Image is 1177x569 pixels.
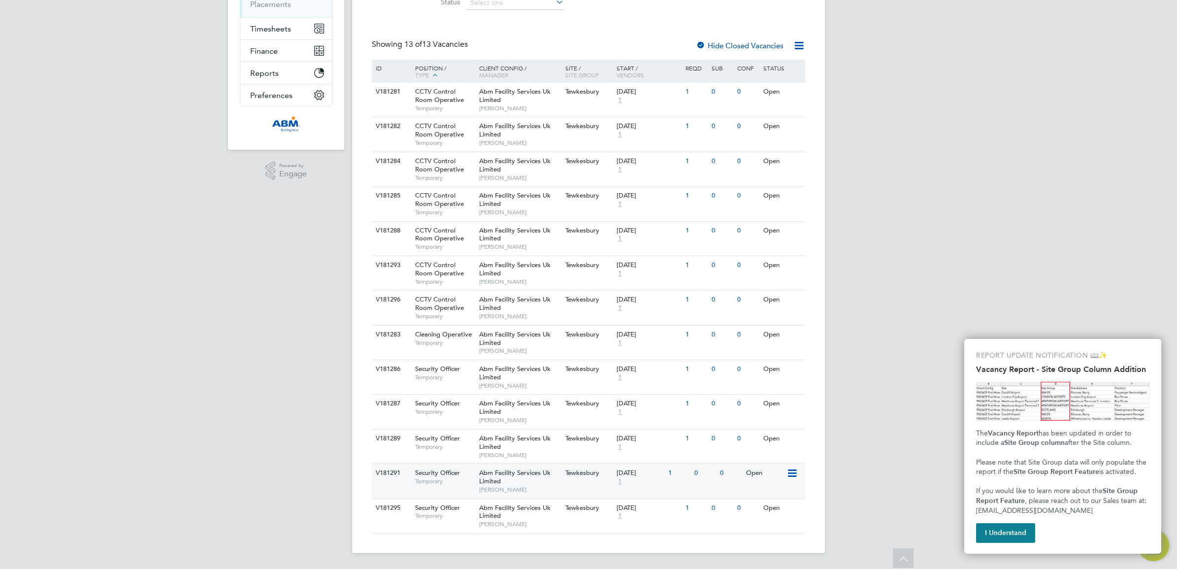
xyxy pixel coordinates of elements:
[735,256,760,274] div: 0
[709,256,735,274] div: 0
[683,499,709,517] div: 1
[761,360,804,378] div: Open
[709,60,735,76] div: Sub
[617,269,623,278] span: 1
[735,499,760,517] div: 0
[976,458,1148,476] span: Please note that Site Group data will only populate the report if the
[735,430,760,448] div: 0
[976,382,1149,421] img: Site Group Column in Vacancy Report
[565,469,599,477] span: Tewkesbury
[479,243,560,251] span: [PERSON_NAME]
[761,291,804,309] div: Open
[272,116,300,132] img: abm1-logo-retina.png
[373,430,408,448] div: V181289
[617,261,681,269] div: [DATE]
[415,399,460,407] span: Security Officer
[479,382,560,390] span: [PERSON_NAME]
[761,430,804,448] div: Open
[373,499,408,517] div: V181295
[617,435,681,443] div: [DATE]
[683,60,709,76] div: Reqd
[415,295,464,312] span: CCTV Control Room Operative
[761,222,804,240] div: Open
[479,104,560,112] span: [PERSON_NAME]
[617,122,681,131] div: [DATE]
[735,360,760,378] div: 0
[976,365,1149,374] h2: Vacancy Report - Site Group Column Addition
[617,192,681,200] div: [DATE]
[373,222,408,240] div: V181288
[565,226,599,234] span: Tewkesbury
[415,434,460,442] span: Security Officer
[617,157,681,166] div: [DATE]
[1065,438,1132,447] span: after the Site column.
[415,208,474,216] span: Temporary
[565,191,599,200] span: Tewkesbury
[976,351,1149,361] p: REPORT UPDATE NOTIFICATION 📖✨
[415,408,474,416] span: Temporary
[617,373,623,382] span: 1
[988,429,1039,437] strong: Vacancy Report
[479,278,560,286] span: [PERSON_NAME]
[479,469,551,485] span: Abm Facility Services Uk Limited
[415,139,474,147] span: Temporary
[373,395,408,413] div: V181287
[709,395,735,413] div: 0
[617,512,623,520] span: 1
[976,487,1140,505] strong: Site Group Report Feature
[479,226,551,243] span: Abm Facility Services Uk Limited
[735,326,760,344] div: 0
[761,256,804,274] div: Open
[479,122,551,138] span: Abm Facility Services Uk Limited
[479,486,560,494] span: [PERSON_NAME]
[565,434,599,442] span: Tewkesbury
[976,429,988,437] span: The
[415,174,474,182] span: Temporary
[563,60,615,83] div: Site /
[479,451,560,459] span: [PERSON_NAME]
[415,243,474,251] span: Temporary
[565,503,599,512] span: Tewkesbury
[240,116,332,132] a: Go to home page
[479,157,551,173] span: Abm Facility Services Uk Limited
[692,464,718,482] div: 0
[617,365,681,373] div: [DATE]
[565,122,599,130] span: Tewkesbury
[683,360,709,378] div: 1
[479,295,551,312] span: Abm Facility Services Uk Limited
[415,339,474,347] span: Temporary
[617,227,681,235] div: [DATE]
[617,331,681,339] div: [DATE]
[415,365,460,373] span: Security Officer
[709,222,735,240] div: 0
[372,39,470,50] div: Showing
[964,339,1161,554] div: Vacancy Report - Site Group Column Addition
[479,330,551,347] span: Abm Facility Services Uk Limited
[718,464,743,482] div: 0
[617,296,681,304] div: [DATE]
[617,408,623,416] span: 1
[415,477,474,485] span: Temporary
[279,162,307,170] span: Powered by
[415,87,464,104] span: CCTV Control Room Operative
[683,326,709,344] div: 1
[415,503,460,512] span: Security Officer
[373,256,408,274] div: V181293
[565,71,599,79] span: Site Group
[735,291,760,309] div: 0
[373,83,408,101] div: V181281
[250,46,278,56] span: Finance
[1014,468,1099,476] strong: Site Group Report Feature
[415,71,429,79] span: Type
[477,60,563,83] div: Client Config /
[761,326,804,344] div: Open
[617,200,623,208] span: 1
[683,222,709,240] div: 1
[373,187,408,205] div: V181285
[683,256,709,274] div: 1
[761,152,804,170] div: Open
[709,152,735,170] div: 0
[565,399,599,407] span: Tewkesbury
[479,261,551,277] span: Abm Facility Services Uk Limited
[761,499,804,517] div: Open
